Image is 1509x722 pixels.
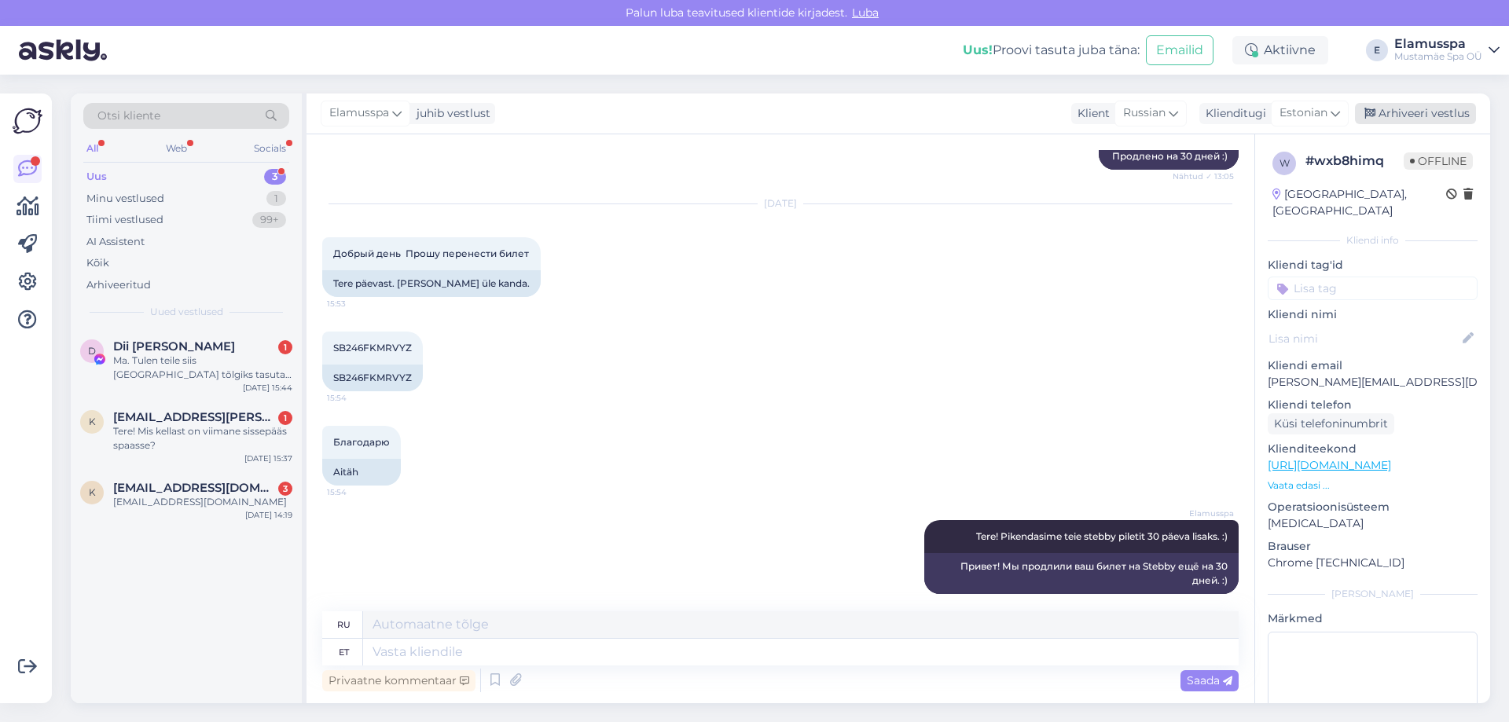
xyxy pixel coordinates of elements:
[243,382,292,394] div: [DATE] 15:44
[278,482,292,496] div: 3
[322,670,475,691] div: Privaatne kommentaar
[337,611,351,638] div: ru
[89,486,96,498] span: k
[1268,499,1478,515] p: Operatsioonisüsteem
[266,191,286,207] div: 1
[1305,152,1404,170] div: # wxb8himq
[278,340,292,354] div: 1
[113,339,235,354] span: Dii Trump
[150,305,223,319] span: Uued vestlused
[1175,595,1234,607] span: 17:33
[410,105,490,122] div: juhib vestlust
[13,106,42,136] img: Askly Logo
[1173,170,1234,182] span: Nähtud ✓ 13:05
[113,424,292,453] div: Tere! Mis kellast on viimane sissepääs spaasse?
[1175,508,1234,519] span: Elamusspa
[89,416,96,427] span: k
[86,234,145,250] div: AI Assistent
[86,212,163,228] div: Tiimi vestlused
[1199,105,1266,122] div: Klienditugi
[322,365,423,391] div: SB246FKMRVYZ
[1280,157,1290,169] span: w
[244,453,292,464] div: [DATE] 15:37
[1232,36,1328,64] div: Aktiivne
[1268,397,1478,413] p: Kliendi telefon
[1268,233,1478,247] div: Kliendi info
[963,41,1140,60] div: Proovi tasuta juba täna:
[322,270,541,297] div: Tere päevast. [PERSON_NAME] üle kanda.
[1268,413,1394,434] div: Küsi telefoninumbrit
[1404,152,1473,170] span: Offline
[88,345,96,357] span: D
[252,212,286,228] div: 99+
[1123,104,1166,122] span: Russian
[163,138,190,159] div: Web
[1280,104,1327,122] span: Estonian
[1268,277,1478,300] input: Lisa tag
[1268,538,1478,555] p: Brauser
[1268,306,1478,323] p: Kliendi nimi
[1394,38,1482,50] div: Elamusspa
[1272,186,1446,219] div: [GEOGRAPHIC_DATA], [GEOGRAPHIC_DATA]
[1394,50,1482,63] div: Mustamäe Spa OÜ
[113,410,277,424] span: kuslap.evelin@gmail.com
[1268,374,1478,390] p: [PERSON_NAME][EMAIL_ADDRESS][DOMAIN_NAME]
[333,342,412,354] span: SB246FKMRVYZ
[113,354,292,382] div: Ma. Tulen teile siis [GEOGRAPHIC_DATA] tõlgiks tasuta kui meistrid Itaalia st [GEOGRAPHIC_DATA] 🥰
[327,298,386,310] span: 15:53
[322,196,1239,211] div: [DATE]
[1268,587,1478,601] div: [PERSON_NAME]
[329,104,389,122] span: Elamusspa
[1355,103,1476,124] div: Arhiveeri vestlus
[924,553,1239,594] div: Привет! Мы продлили ваш билет на Stebby ещё на 30 дней. :)
[333,436,390,448] span: Благодарю
[322,459,401,486] div: Aitäh
[97,108,160,124] span: Otsi kliente
[1268,515,1478,532] p: [MEDICAL_DATA]
[327,392,386,404] span: 15:54
[1366,39,1388,61] div: E
[245,509,292,521] div: [DATE] 14:19
[1268,458,1391,472] a: [URL][DOMAIN_NAME]
[83,138,101,159] div: All
[963,42,993,57] b: Uus!
[264,169,286,185] div: 3
[1268,478,1478,493] p: Vaata edasi ...
[1187,673,1232,687] span: Saada
[1269,330,1459,347] input: Lisa nimi
[86,169,107,185] div: Uus
[847,5,883,20] span: Luba
[976,530,1228,542] span: Tere! Pikendasime teie stebby piletit 30 päeva lisaks. :)
[86,191,164,207] div: Minu vestlused
[1268,610,1478,627] p: Märkmed
[113,495,292,509] div: [EMAIL_ADDRESS][DOMAIN_NAME]
[327,486,386,498] span: 15:54
[339,639,349,665] div: et
[86,277,151,293] div: Arhiveeritud
[278,411,292,425] div: 1
[1268,441,1478,457] p: Klienditeekond
[113,481,277,495] span: k2trin.tamm@gmail.com
[1071,105,1110,122] div: Klient
[86,255,109,271] div: Kõik
[1268,257,1478,273] p: Kliendi tag'id
[333,247,529,259] span: Добрый день Прошу перенести билет
[1146,35,1213,65] button: Emailid
[1099,143,1239,170] div: Продлено на 30 дней :)
[251,138,289,159] div: Socials
[1394,38,1500,63] a: ElamusspaMustamäe Spa OÜ
[1268,357,1478,374] p: Kliendi email
[1268,555,1478,571] p: Chrome [TECHNICAL_ID]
